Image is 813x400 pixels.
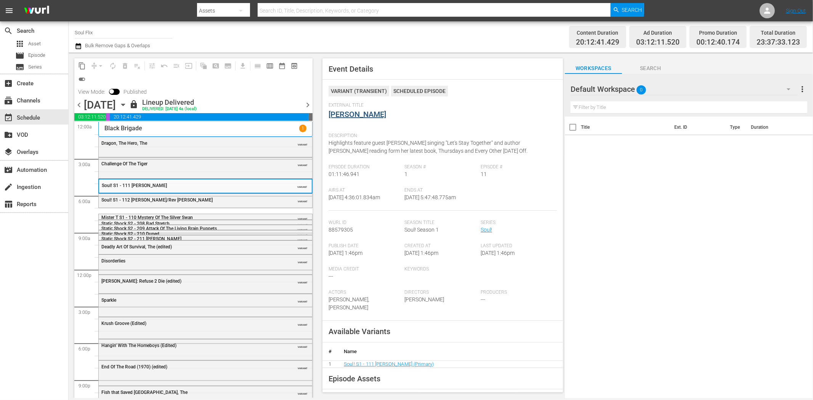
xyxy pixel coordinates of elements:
[170,60,183,72] span: Fill episodes with ad slates
[142,98,197,107] div: Lineup Delivered
[4,182,13,192] span: Ingestion
[15,39,24,48] span: Asset
[329,64,373,74] span: Event Details
[4,113,13,122] span: Schedule
[101,236,181,242] span: Static Shock S2 - 211 [PERSON_NAME]
[576,38,619,47] span: 20:12:41.429
[109,89,114,94] span: Toggle to switch from Published to Draft view.
[266,62,274,70] span: calendar_view_week_outlined
[696,38,740,47] span: 00:12:40.174
[88,60,107,72] span: Remove Gaps & Overlaps
[481,171,487,177] span: 11
[405,164,477,170] span: Season #
[84,43,150,48] span: Bulk Remove Gaps & Overlaps
[222,60,234,72] span: Create Series Block
[301,126,304,131] p: 1
[622,3,642,17] span: Search
[101,226,217,231] span: Static Shock S2 - 209 Attack Of The Living Brain Puppets
[391,86,448,96] div: Scheduled Episode
[481,164,553,170] span: Episode #
[4,165,13,174] span: Automation
[4,26,13,35] span: Search
[110,113,309,121] span: 20:12:41.429
[101,221,170,226] span: Static Shock S2 - 208 Bad Stretch
[298,235,308,242] span: VARIANT
[298,140,308,146] span: VARIANT
[119,60,131,72] span: Select an event to delete
[107,60,119,72] span: Loop Content
[481,243,553,249] span: Last Updated
[611,3,644,17] button: Search
[158,60,170,72] span: Revert to Primary Episode
[329,266,401,272] span: Media Credit
[74,100,84,110] span: chevron_left
[322,360,338,368] td: 1
[581,117,670,138] th: Title
[15,51,24,60] span: Episode
[101,244,172,250] span: Deadly Art Of Survival, The (edited)
[78,75,86,83] span: toggle_on
[786,8,806,14] a: Sign Out
[101,197,213,203] span: Soul! S1 - 112 [PERSON_NAME]/Rev [PERSON_NAME]
[329,296,369,310] span: [PERSON_NAME],[PERSON_NAME]
[76,60,88,72] span: Copy Lineup
[101,298,116,303] span: Sparkle
[298,197,308,203] span: VARIANT
[74,113,106,121] span: 03:12:11.520
[84,99,116,111] div: [DATE]
[143,58,158,73] span: Customize Events
[329,243,401,249] span: Publish Date
[298,225,308,231] span: VARIANT
[798,80,807,98] button: more_vert
[405,220,477,226] span: Season Title
[571,78,798,100] div: Default Workspace
[104,125,142,132] p: Black Brigade
[636,27,680,38] div: Ad Duration
[481,227,492,233] a: Soul!
[329,110,386,119] a: [PERSON_NAME]
[18,2,55,20] img: ans4CAIJ8jUAAAAAAAAAAAAAAAAAAAAAAAAgQb4GAAAAAAAAAAAAAAAAAAAAAAAAJMjXAAAAAAAAAAAAAAAAAAAAAAAAgAT5G...
[298,389,308,395] span: VARIANT
[329,327,390,336] span: Available Variants
[276,60,288,72] span: Month Calendar View
[338,342,563,361] th: Name
[405,171,408,177] span: 1
[298,363,308,370] span: VARIANT
[249,58,264,73] span: Day Calendar View
[129,100,138,109] span: lock
[329,250,362,256] span: [DATE] 1:46pm
[481,290,553,296] span: Producers
[142,107,197,112] div: DELIVERED: [DATE] 4a (local)
[101,141,147,146] span: Dragon, The Hero, The
[636,38,680,47] span: 03:12:11.520
[405,296,444,302] span: [PERSON_NAME]
[329,102,553,109] span: External Title
[329,374,380,383] span: Episode Assets
[4,200,13,209] span: Reports
[120,89,151,95] span: Published
[329,187,401,194] span: Airs At
[405,187,477,194] span: Ends At
[298,220,308,226] span: VARIANT
[798,85,807,94] span: more_vert
[481,220,553,226] span: Series
[195,58,210,73] span: Refresh All Search Blocks
[329,290,401,296] span: Actors
[288,60,300,72] span: View Backup
[329,140,528,154] span: Highlights feature guest [PERSON_NAME] singing "Let's Stay Together" and author [PERSON_NAME] rea...
[309,113,313,121] span: 00:22:26.877
[405,266,477,272] span: Keywords
[15,62,24,72] span: Series
[481,296,485,302] span: ---
[106,113,110,121] span: 00:12:40.174
[481,250,515,256] span: [DATE] 1:46pm
[183,60,195,72] span: Update Metadata from Key Asset
[298,320,308,326] span: VARIANT
[28,51,45,59] span: Episode
[322,342,338,361] th: #
[329,133,553,139] span: Description:
[298,342,308,348] span: VARIANT
[329,86,389,96] div: VARIANT ( TRANSIENT )
[74,89,109,95] span: View Mode:
[726,117,747,138] th: Type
